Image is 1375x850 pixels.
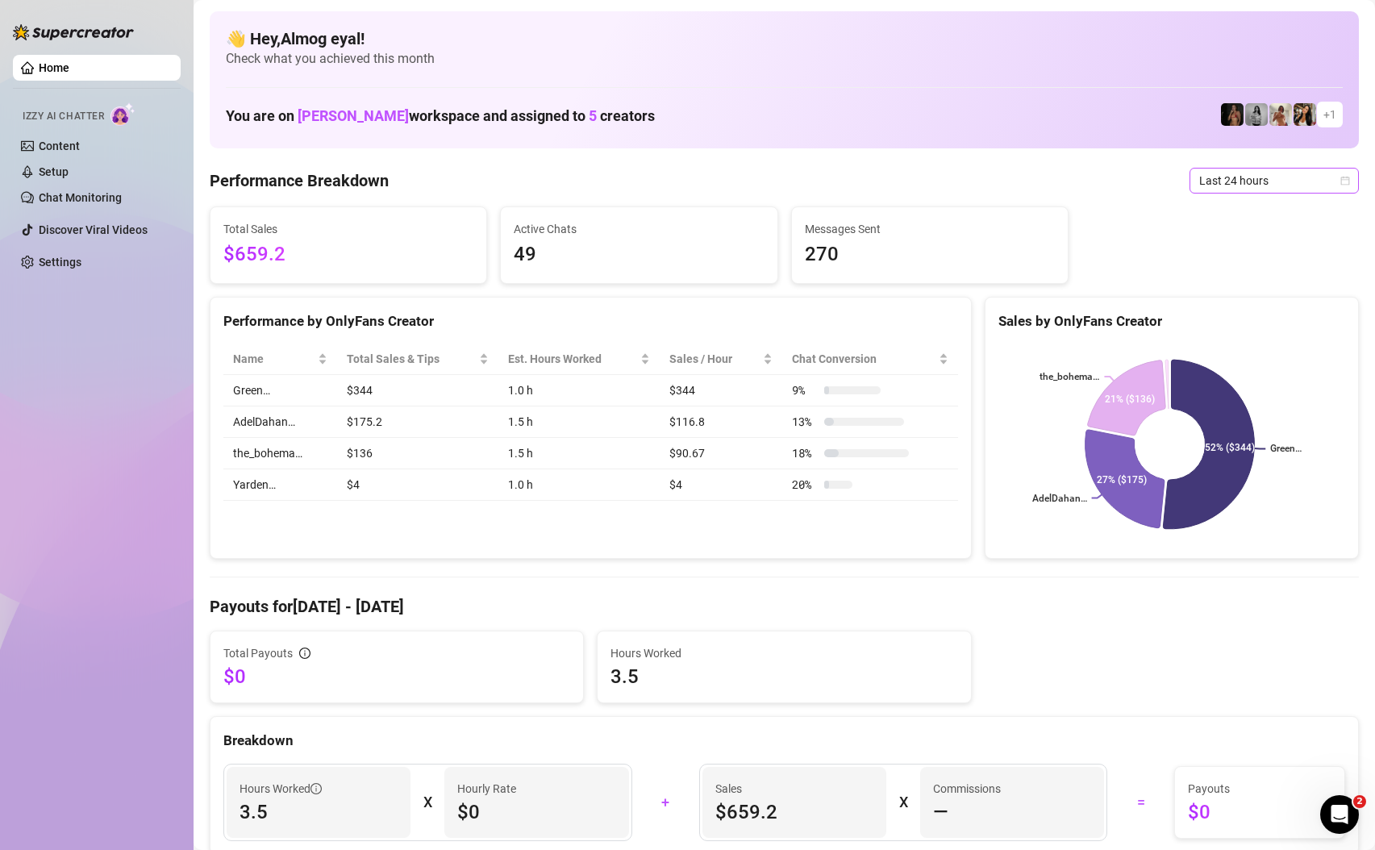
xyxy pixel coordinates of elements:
th: Name [223,344,337,375]
span: Check what you achieved this month [226,50,1343,68]
span: $0 [1188,799,1331,825]
span: 9 % [792,381,818,399]
span: 5 [589,107,597,124]
span: info-circle [310,783,322,794]
div: Sales by OnlyFans Creator [998,310,1345,332]
span: 3.5 [610,664,957,690]
span: $659.2 [223,240,473,270]
td: 1.5 h [498,438,660,469]
td: 1.5 h [498,406,660,438]
div: X [423,790,431,815]
span: 13 % [792,413,818,431]
div: Performance by OnlyFans Creator [223,310,958,332]
span: calendar [1340,176,1350,185]
img: AI Chatter [110,102,135,126]
span: Sales / Hour [669,350,760,368]
span: Hours Worked [240,780,322,798]
td: the_bohema… [223,438,337,469]
span: 3.5 [240,799,398,825]
a: Settings [39,256,81,269]
span: 2 [1353,795,1366,808]
span: Total Payouts [223,644,293,662]
span: Izzy AI Chatter [23,109,104,124]
span: info-circle [299,648,310,659]
div: Breakdown [223,730,1345,752]
div: Est. Hours Worked [508,350,638,368]
span: Last 24 hours [1199,169,1349,193]
span: Name [233,350,315,368]
span: Messages Sent [805,220,1055,238]
span: Chat Conversion [792,350,935,368]
img: Green [1269,103,1292,126]
td: 1.0 h [498,375,660,406]
th: Chat Conversion [782,344,957,375]
td: $116.8 [660,406,782,438]
td: $4 [337,469,498,501]
div: = [1117,790,1165,815]
h4: Payouts for [DATE] - [DATE] [210,595,1359,618]
iframe: Intercom live chat [1320,795,1359,834]
span: Sales [715,780,873,798]
img: A [1245,103,1268,126]
th: Total Sales & Tips [337,344,498,375]
span: 49 [514,240,764,270]
span: Total Sales [223,220,473,238]
a: Setup [39,165,69,178]
span: 18 % [792,444,818,462]
text: AdelDahan… [1031,493,1086,504]
td: $344 [660,375,782,406]
span: 270 [805,240,1055,270]
text: the_bohema… [1040,371,1099,382]
td: $4 [660,469,782,501]
td: Green… [223,375,337,406]
a: Home [39,61,69,74]
a: Discover Viral Videos [39,223,148,236]
td: $344 [337,375,498,406]
span: Active Chats [514,220,764,238]
span: Payouts [1188,780,1331,798]
img: AdelDahan [1294,103,1316,126]
img: the_bohema [1221,103,1244,126]
div: + [642,790,690,815]
span: Hours Worked [610,644,957,662]
td: Yarden… [223,469,337,501]
td: AdelDahan… [223,406,337,438]
a: Content [39,140,80,152]
h1: You are on workspace and assigned to creators [226,107,655,125]
span: $0 [223,664,570,690]
th: Sales / Hour [660,344,782,375]
span: $0 [457,799,615,825]
span: + 1 [1323,106,1336,123]
span: 20 % [792,476,818,494]
span: $659.2 [715,799,873,825]
text: Green… [1270,444,1302,455]
img: logo-BBDzfeDw.svg [13,24,134,40]
span: — [933,799,948,825]
div: X [899,790,907,815]
a: Chat Monitoring [39,191,122,204]
td: $136 [337,438,498,469]
article: Hourly Rate [457,780,516,798]
td: $90.67 [660,438,782,469]
span: [PERSON_NAME] [298,107,409,124]
article: Commissions [933,780,1001,798]
span: Total Sales & Tips [347,350,475,368]
h4: 👋 Hey, Almog eyal ! [226,27,1343,50]
h4: Performance Breakdown [210,169,389,192]
td: $175.2 [337,406,498,438]
td: 1.0 h [498,469,660,501]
